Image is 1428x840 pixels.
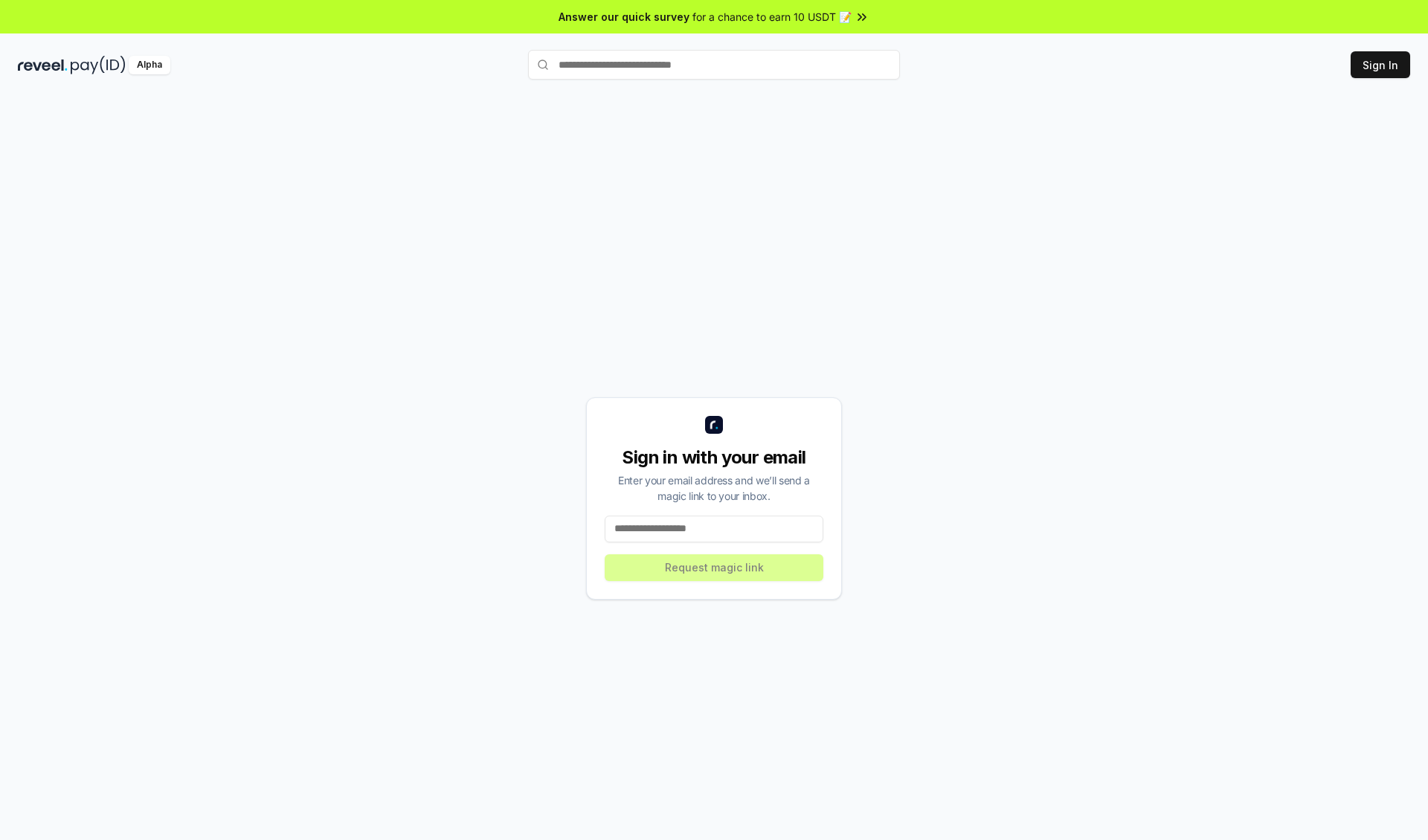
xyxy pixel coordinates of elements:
span: for a chance to earn 10 USDT 📝 [692,9,852,25]
img: pay_id [71,56,126,74]
div: Sign in with your email [605,446,823,469]
div: Alpha [129,56,170,74]
div: Enter your email address and we’ll send a magic link to your inbox. [605,472,823,504]
span: Answer our quick survey [559,9,689,25]
button: Sign In [1351,51,1410,78]
img: logo_small [705,416,723,434]
img: reveel_dark [18,56,68,74]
